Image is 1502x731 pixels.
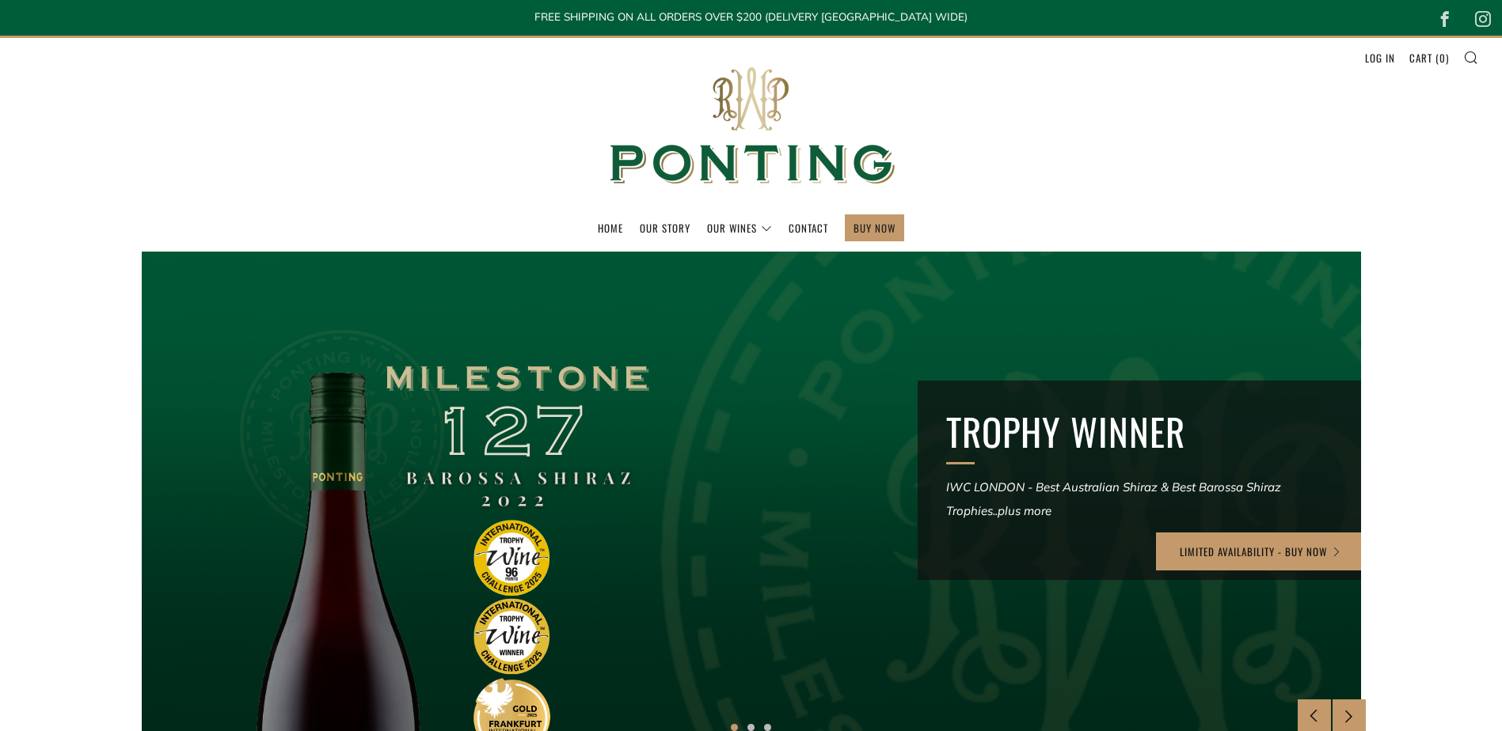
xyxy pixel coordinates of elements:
button: 2 [747,724,755,731]
a: Our Story [640,215,690,241]
a: Our Wines [707,215,772,241]
img: Ponting Wines [593,38,910,214]
span: 0 [1439,50,1446,66]
button: 3 [764,724,771,731]
a: Log in [1365,45,1395,70]
h2: TROPHY WINNER [946,409,1333,455]
a: LIMITED AVAILABILITY - BUY NOW [1156,532,1366,570]
em: IWC LONDON - Best Australian Shiraz & Best Barossa Shiraz Trophies..plus more [946,479,1281,518]
a: Contact [789,215,828,241]
button: 1 [731,724,738,731]
a: Home [598,215,623,241]
a: BUY NOW [854,215,895,241]
a: Cart (0) [1409,45,1449,70]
